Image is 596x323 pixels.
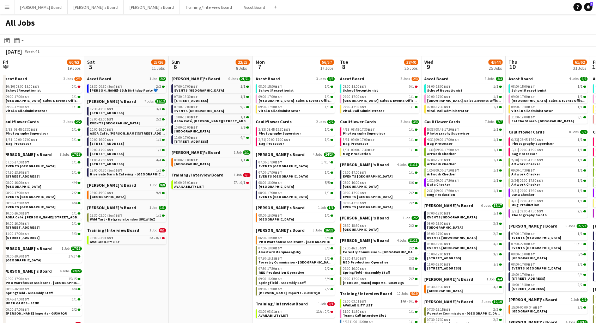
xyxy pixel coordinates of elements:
[509,76,588,81] a: Ascot Board4 Jobs6/6
[343,148,418,156] a: 1/31|09:00-17:30BST1/1Mug Production
[520,138,543,142] span: 08:45-17:30
[6,105,29,109] span: 09:00-17:30
[427,148,435,152] span: 1/30
[327,77,335,81] span: 3/3
[343,105,418,113] a: 09:00-17:30BST1/1Vital-Rail Administrator
[427,108,468,113] span: Vital-Rail Administrator
[511,105,586,113] a: 09:00-17:30BST1/1Vital-Rail Administrator
[6,95,29,99] span: 09:00-17:00
[580,130,588,134] span: 9/9
[436,138,459,142] span: 09:00-17:00
[90,118,114,121] span: 08:00-12:00
[259,84,333,92] a: 08:00-15:00BST1/1School Receptionist
[156,128,161,131] span: 1/1
[401,120,410,124] span: 3 Jobs
[578,138,583,142] span: 1/1
[171,76,250,81] a: [PERSON_NAME]'s Board6 Jobs21/21
[74,77,82,81] span: 2/3
[90,107,114,111] span: 07:30-13:30
[229,77,238,81] span: 6 Jobs
[22,105,29,109] span: BST
[509,76,588,129] div: Ascot Board4 Jobs6/608:00-15:00BST1/1School Receptionist09:00-17:00BST1/1[GEOGRAPHIC_DATA]-Sales ...
[584,3,592,11] a: 1
[72,105,77,109] span: 1/1
[265,137,266,142] span: |
[32,84,39,89] span: BST
[340,76,419,81] a: Ascot Board3 Jobs2/3
[343,108,384,113] span: Vital-Rail Administrator
[174,108,224,113] span: EVENTS McLaren Technology Centre
[256,119,335,152] div: Cauliflower Cards2 Jobs2/23/33|08:45-17:30BST1/1Photography Supervisor2/31|09:00-17:00BST1/1Bag P...
[485,77,494,81] span: 3 Jobs
[511,85,535,88] span: 08:00-15:00
[343,85,366,88] span: 08:00-15:00
[174,129,210,133] span: Windsor Racecourse
[174,116,198,119] span: 10:00-16:00
[511,148,519,152] span: 5/31
[90,141,124,146] span: RHS Wisley Gardens, Wisley Ln, Woking GU23 6QB
[144,99,154,104] span: 7 Jobs
[174,119,256,123] span: ASDA Café, Anton Mill Rd, Andover, SP10 2RW
[174,94,249,103] a: 07:30-13:30BST1/1[STREET_ADDRESS]
[511,95,535,99] span: 09:00-17:00
[107,107,114,111] span: BST
[511,94,586,103] a: 09:00-17:00BST1/1[GEOGRAPHIC_DATA]-Sales & Events Office Administrator
[434,148,435,152] span: |
[511,137,586,145] a: 6/33|08:45-17:30BST1/1Photography Supervisor
[528,115,535,119] span: BST
[90,121,140,125] span: EVENTS McLaren Technology Centre
[6,137,80,145] a: 1/31|10:00-17:00BST1/1Bag Processor
[90,127,165,135] a: 10:00-16:00BST1/1ASDA Café, [PERSON_NAME][STREET_ADDRESS]
[238,0,271,14] button: Ascot Board
[452,137,459,142] span: BST
[427,98,525,103] span: Guildford Pavilion-Sales & Events Office Administrator
[316,77,326,81] span: 3 Jobs
[171,150,220,155] span: Luke's Board
[259,98,356,103] span: Guildford Pavilion-Sales & Events Office Administrator
[3,76,27,81] span: Ascot Board
[6,98,103,103] span: Guildford Pavilion-Sales & Events Office Administrator
[259,95,282,99] span: 09:00-17:00
[174,125,249,133] a: 10:00-20:00BST5/5[GEOGRAPHIC_DATA]
[343,95,366,99] span: 09:00-17:00
[340,119,419,162] div: Cauliflower Cards3 Jobs3/34/33|08:45-17:30BST1/1Photography Supervisor3/31|09:00-17:00BST1/1Bag P...
[90,148,114,152] span: 10:00-17:00
[156,85,161,88] span: 2/2
[87,99,166,104] a: [PERSON_NAME]'s Board7 Jobs13/13
[191,115,198,119] span: BST
[343,138,351,142] span: 3/31
[74,120,82,124] span: 2/2
[409,85,414,88] span: 0/1
[6,108,47,113] span: Vital-Rail Administrator
[325,85,330,88] span: 1/1
[72,95,77,99] span: 1/1
[325,105,330,109] span: 1/1
[155,99,166,104] span: 13/13
[493,105,498,109] span: 1/1
[518,148,519,152] span: |
[511,84,586,92] a: 08:00-15:00BST1/1School Receptionist
[359,84,366,89] span: BST
[6,88,41,93] span: School Receptionist
[256,76,335,119] div: Ascot Board3 Jobs3/308:00-15:00BST1/1School Receptionist09:00-17:00BST1/1[GEOGRAPHIC_DATA]-Sales ...
[72,138,77,142] span: 1/1
[31,137,38,142] span: BST
[243,150,250,155] span: 1/1
[427,84,502,92] a: 08:00-15:00BST1/1School Receptionist
[239,77,250,81] span: 21/21
[427,127,502,135] a: 5/33|08:45-17:30BST1/1Photography Supervisor
[284,127,291,132] span: BST
[493,138,498,142] span: 1/1
[424,119,503,124] a: Cauliflower Cards7 Jobs7/7
[107,117,114,122] span: BST
[520,148,543,152] span: 09:00-17:00
[14,128,38,131] span: 08:45-17:30
[434,137,435,142] span: |
[580,77,588,81] span: 6/6
[191,84,198,89] span: BST
[174,126,198,129] span: 10:00-20:00
[493,95,498,99] span: 1/1
[241,95,245,99] span: 1/1
[343,84,418,92] a: 08:00-15:00BST0/1School Receptionist
[90,148,165,156] a: 10:00-17:00BST1/1[STREET_ADDRESS]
